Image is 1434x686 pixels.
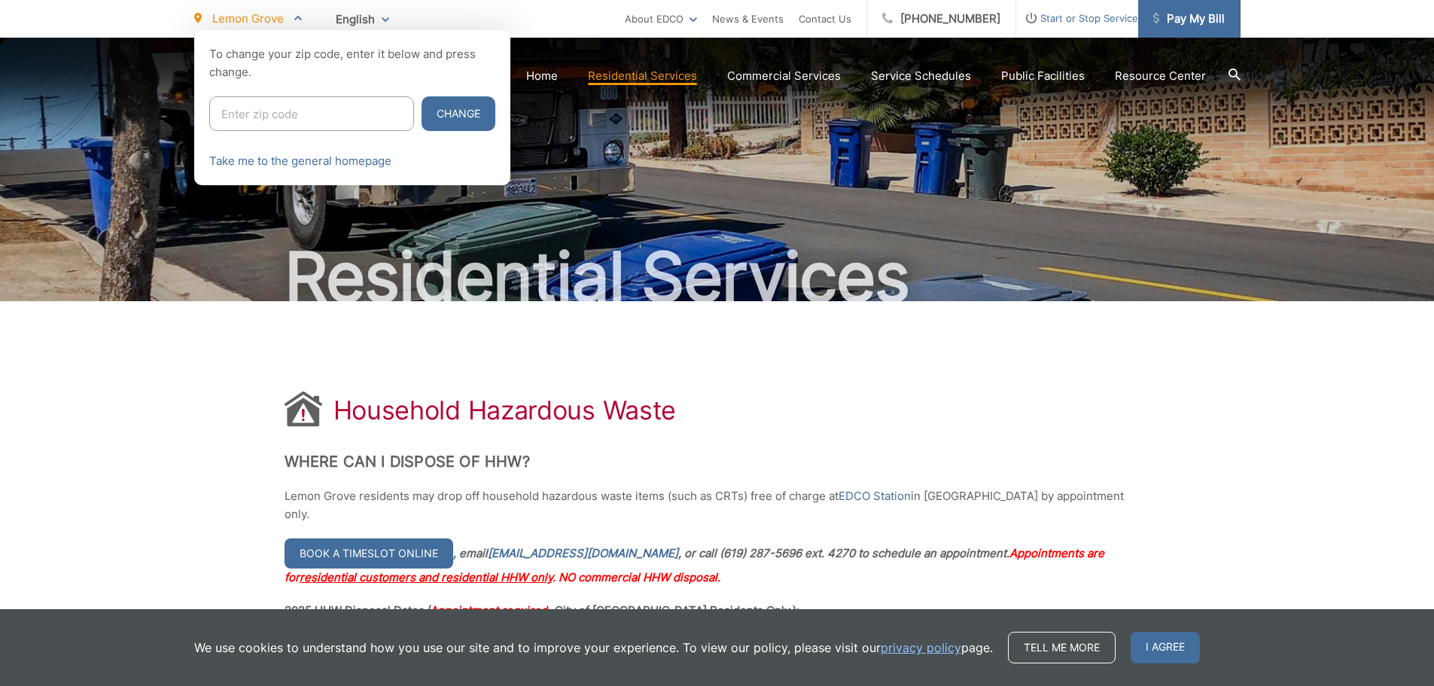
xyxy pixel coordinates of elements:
[422,96,495,131] button: Change
[1131,632,1200,663] span: I agree
[1153,10,1225,28] span: Pay My Bill
[209,96,414,131] input: Enter zip code
[324,6,400,32] span: English
[625,10,697,28] a: About EDCO
[1008,632,1116,663] a: Tell me more
[712,10,784,28] a: News & Events
[209,45,495,81] p: To change your zip code, enter it below and press change.
[194,639,993,657] p: We use cookies to understand how you use our site and to improve your experience. To view our pol...
[799,10,851,28] a: Contact Us
[209,152,391,170] a: Take me to the general homepage
[881,639,961,657] a: privacy policy
[212,11,284,26] span: Lemon Grove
